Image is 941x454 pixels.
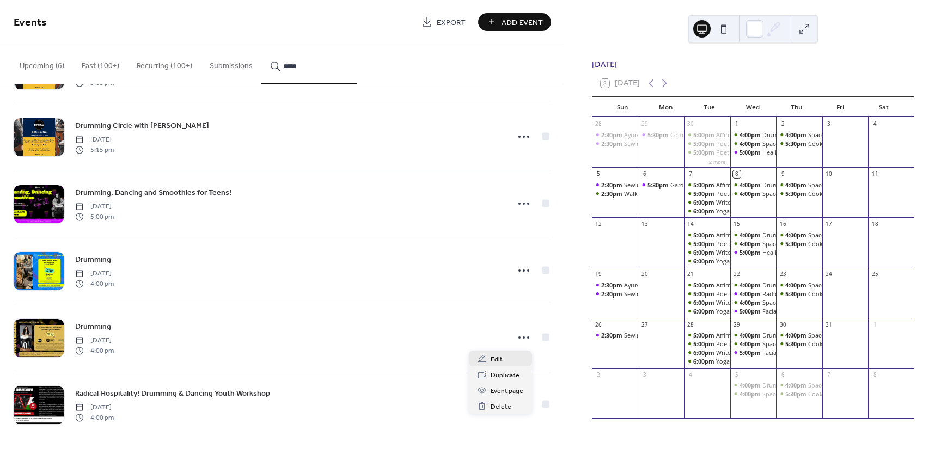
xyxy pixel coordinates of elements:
[647,181,670,189] span: 5:30pm
[740,148,762,156] span: 5:00pm
[624,281,818,289] div: Ayurvedic Healing: Deepen your Breath-work, Expand your Awareness
[776,281,822,289] div: Space for Grace: Project and Homework Support with Ruth and Armand
[75,120,209,132] span: Drumming Circle with [PERSON_NAME]
[785,290,808,298] span: 5:30pm
[740,240,762,248] span: 4:00pm
[731,97,775,118] div: Wed
[684,207,730,215] div: Yoga for Teens with Hope
[825,170,833,178] div: 10
[693,181,716,189] span: 5:00pm
[785,331,808,339] span: 4:00pm
[75,403,114,413] span: [DATE]
[871,120,879,128] div: 4
[644,97,688,118] div: Mon
[730,290,777,298] div: Radical Hospitality! Drumming & Dancing Youth Workshop
[733,120,741,128] div: 1
[785,131,808,139] span: 4:00pm
[740,331,762,339] span: 4:00pm
[776,240,822,248] div: Cooking with Brother Orko
[733,321,741,328] div: 29
[684,290,730,298] div: Poetry Lab with Mimz
[762,148,911,156] div: Healing Circle with [PERSON_NAME] [PERSON_NAME]
[624,189,668,198] div: Walking to Win!
[684,307,730,315] div: Yoga for Teens with Hope
[693,231,716,239] span: 5:00pm
[641,321,649,328] div: 27
[684,240,730,248] div: Poetry Lab with Mimz
[684,231,730,239] div: Affirmation Arts
[670,131,725,139] div: Community Garden
[641,220,649,228] div: 13
[75,212,114,222] span: 5:00 pm
[592,181,638,189] div: Sewing with Elder Bernice
[776,390,822,398] div: Cooking with Brother Orko
[592,189,638,198] div: Walking to Win!
[75,320,111,333] a: Drumming
[825,120,833,128] div: 3
[825,220,833,228] div: 17
[785,340,808,348] span: 5:30pm
[740,340,762,348] span: 4:00pm
[75,145,114,155] span: 5:15 pm
[601,331,624,339] span: 2:30pm
[687,321,694,328] div: 28
[871,371,879,378] div: 8
[716,207,788,215] div: Yoga for Teens with Hope
[592,331,638,339] div: Sewing with Elder Bernice
[592,58,914,70] div: [DATE]
[693,307,716,315] span: 6:00pm
[716,298,771,306] div: Write On with Mimz
[624,290,706,298] div: Sewing with [PERSON_NAME]
[776,331,822,339] div: Space for Grace: Project and Homework Support with Ruth and Armand
[730,298,777,306] div: Space for Grace: Project and Homework Support with Ruth and Armand
[716,257,788,265] div: Yoga for Teens with Hope
[73,44,128,83] button: Past (100+)
[762,248,911,256] div: Healing Circle with [PERSON_NAME] [PERSON_NAME]
[779,321,787,328] div: 30
[693,357,716,365] span: 6:00pm
[592,290,638,298] div: Sewing with Elder Bernice
[740,307,762,315] span: 5:00pm
[592,281,638,289] div: Ayurvedic Healing: Deepen your Breath-work, Expand your Awareness
[595,321,602,328] div: 26
[595,371,602,378] div: 2
[684,357,730,365] div: Yoga for Teens with Hope
[693,340,716,348] span: 5:00pm
[762,181,792,189] div: Drumming
[491,370,520,381] span: Duplicate
[75,387,270,400] a: Radical Hospitality! Drumming & Dancing Youth Workshop
[730,189,777,198] div: Space for Grace: Project and Homework Support with Ruth and Armand
[75,388,270,400] span: Radical Hospitality! Drumming & Dancing Youth Workshop
[684,181,730,189] div: Affirmation Arts
[684,281,730,289] div: Affirmation Arts
[641,170,649,178] div: 6
[670,181,729,189] div: Garden Harvest Meal
[75,135,114,145] span: [DATE]
[762,381,792,389] div: Drumming
[693,290,716,298] span: 5:00pm
[776,181,822,189] div: Space for Grace: Project and Homework Support with Ruth and Armand
[740,248,762,256] span: 5:00pm
[75,279,114,289] span: 4:00 pm
[693,348,716,357] span: 6:00pm
[740,231,762,239] span: 4:00pm
[491,385,523,397] span: Event page
[641,120,649,128] div: 29
[740,131,762,139] span: 4:00pm
[684,257,730,265] div: Yoga for Teens with Hope
[687,120,694,128] div: 30
[808,240,916,248] div: Cooking with Brother [PERSON_NAME]
[693,139,716,148] span: 5:00pm
[693,331,716,339] span: 5:00pm
[595,220,602,228] div: 12
[776,290,822,298] div: Cooking with Brother Orko
[693,257,716,265] span: 6:00pm
[776,131,822,139] div: Space for Grace: Project and Homework Support with Ruth and Armand
[818,97,862,118] div: Fri
[871,271,879,278] div: 25
[624,331,706,339] div: Sewing with [PERSON_NAME]
[740,348,762,357] span: 5:00pm
[684,331,730,339] div: Affirmation Arts
[716,281,760,289] div: Affirmation Arts
[762,290,927,298] div: Radical Hospitality! Drumming & Dancing Youth Workshop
